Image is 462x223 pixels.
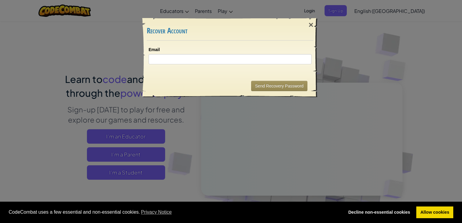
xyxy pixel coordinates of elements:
button: Send Recovery Password [251,81,307,91]
a: learn more about cookies [140,208,173,217]
span: CodeCombat uses a few essential and non-essential cookies. [9,208,340,217]
a: deny cookies [344,206,414,218]
div: × [304,16,318,34]
a: allow cookies [416,206,453,218]
h3: Recover Account [147,27,313,35]
label: Email [149,47,160,53]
